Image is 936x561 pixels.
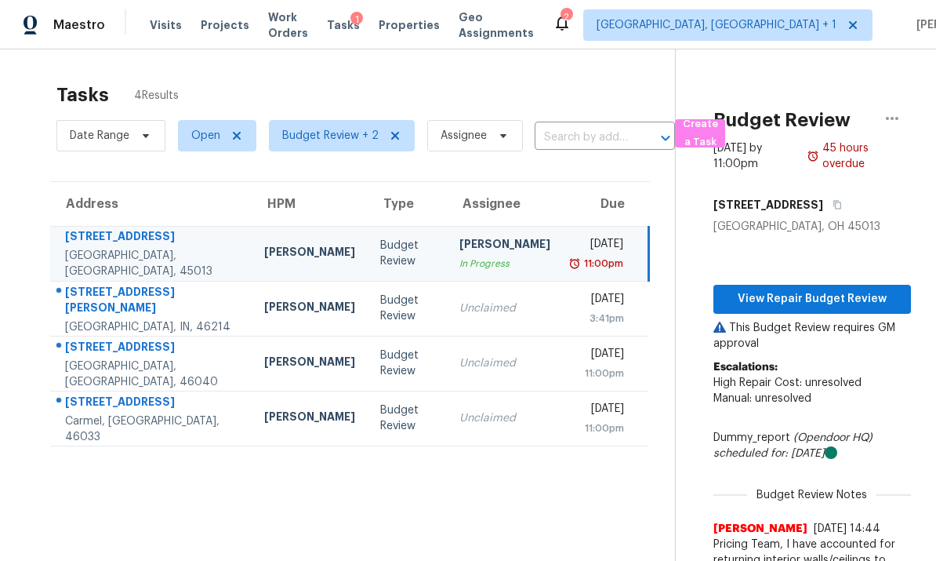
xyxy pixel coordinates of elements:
span: Create a Task [683,115,717,151]
h2: Budget Review [713,112,851,128]
b: Escalations: [713,362,778,373]
span: Properties [379,17,440,33]
span: [GEOGRAPHIC_DATA], [GEOGRAPHIC_DATA] + 1 [597,17,836,33]
div: Budget Review [380,348,434,379]
div: [PERSON_NAME] [264,354,355,373]
span: 4 Results [134,88,179,104]
div: Unclaimed [459,301,550,316]
div: 1 [350,12,363,27]
input: Search by address [535,126,631,150]
div: Unclaimed [459,410,550,426]
h5: [STREET_ADDRESS] [713,197,823,213]
div: [GEOGRAPHIC_DATA], [GEOGRAPHIC_DATA], 46040 [65,359,239,390]
div: 11:00pm [575,421,624,436]
div: 2 [561,9,571,25]
div: Dummy_report [713,430,911,461]
div: [GEOGRAPHIC_DATA], OH 45013 [713,219,911,235]
div: Budget Review [380,238,434,269]
span: Manual: unresolved [713,393,811,404]
th: Due [563,182,648,226]
span: Maestro [53,17,105,33]
h2: Tasks [56,87,109,103]
span: Projects [201,17,249,33]
div: [STREET_ADDRESS] [65,339,239,359]
span: Assignee [441,128,487,144]
div: [PERSON_NAME] [264,409,355,428]
span: Budget Review + 2 [282,128,379,144]
div: Budget Review [380,403,434,434]
div: [DATE] [575,291,624,311]
div: [DATE] [575,346,624,366]
button: Copy Address [823,191,844,219]
div: [DATE] [575,236,622,256]
span: Geo Assignments [459,9,534,41]
div: [GEOGRAPHIC_DATA], [GEOGRAPHIC_DATA], 45013 [65,248,239,279]
div: [DATE] by 11:00pm [713,140,807,172]
span: High Repair Cost: unresolved [713,377,862,388]
span: Work Orders [268,9,308,41]
i: scheduled for: [DATE] [713,448,825,459]
div: [PERSON_NAME] [264,244,355,264]
div: 11:00pm [575,366,624,381]
div: [STREET_ADDRESS] [65,394,239,413]
span: Tasks [327,20,360,31]
div: Budget Review [380,293,434,324]
div: Unclaimed [459,355,550,371]
span: View Repair Budget Review [726,290,898,309]
span: Open [191,128,220,144]
span: Date Range [70,128,129,144]
img: Overdue Alarm Icon [807,140,819,172]
span: Visits [150,17,182,33]
div: [DATE] [575,401,624,421]
th: Assignee [447,182,563,226]
div: 45 hours overdue [819,140,911,172]
span: [PERSON_NAME] [713,521,807,537]
div: [PERSON_NAME] [264,299,355,319]
div: [STREET_ADDRESS][PERSON_NAME] [65,284,239,319]
th: HPM [252,182,368,226]
button: View Repair Budget Review [713,285,911,314]
div: 3:41pm [575,311,624,326]
div: 11:00pm [581,256,623,271]
span: [DATE] 14:44 [814,523,880,534]
i: (Opendoor HQ) [793,432,873,443]
button: Create a Task [675,119,725,148]
div: Carmel, [GEOGRAPHIC_DATA], 46033 [65,413,239,445]
span: Budget Review Notes [747,487,876,503]
img: Overdue Alarm Icon [568,256,581,271]
th: Address [50,182,252,226]
div: In Progress [459,256,550,271]
button: Open [655,127,677,149]
div: [PERSON_NAME] [459,236,550,256]
p: This Budget Review requires GM approval [713,320,911,352]
div: [STREET_ADDRESS] [65,228,239,248]
th: Type [368,182,447,226]
div: [GEOGRAPHIC_DATA], IN, 46214 [65,319,239,335]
